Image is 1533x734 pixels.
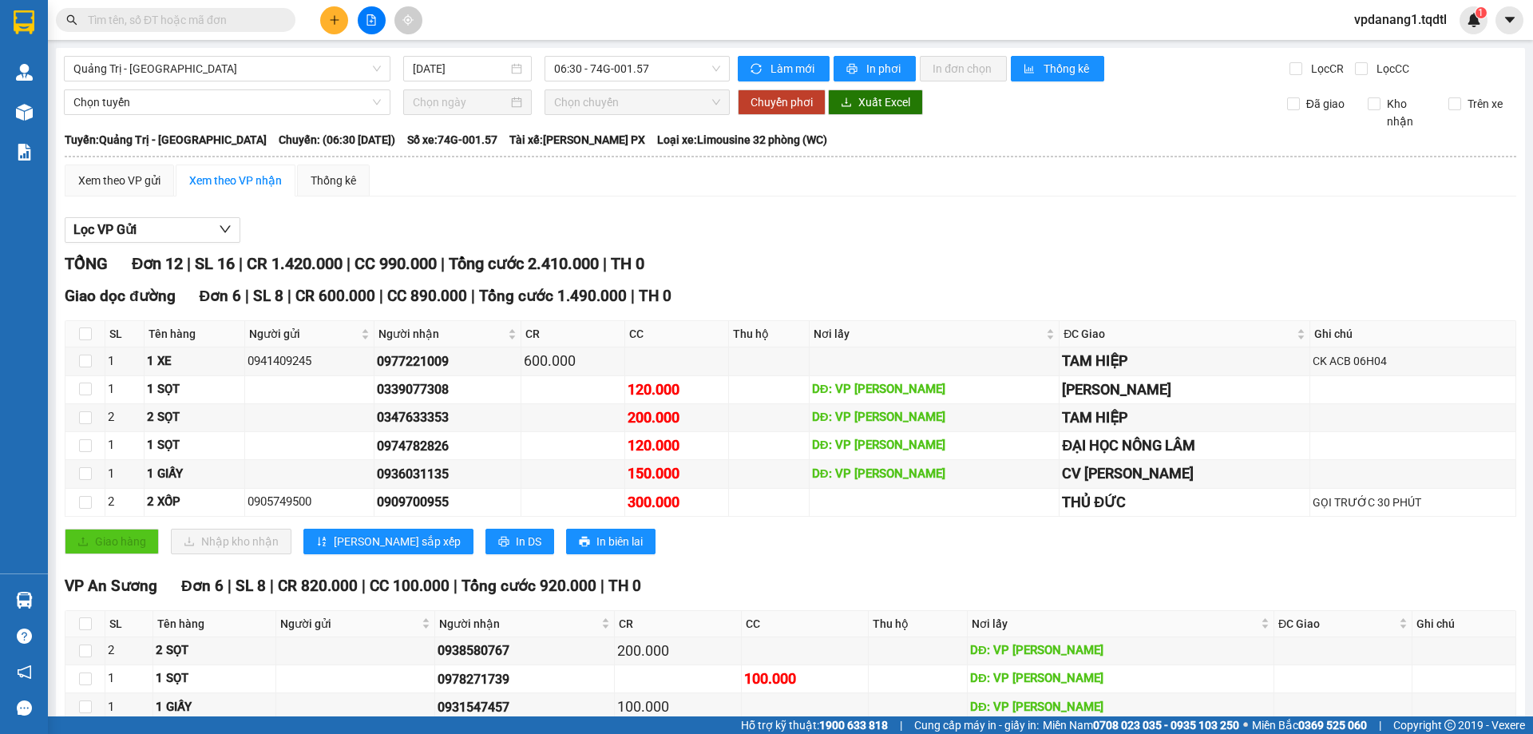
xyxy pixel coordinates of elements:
[105,611,153,637] th: SL
[253,287,283,305] span: SL 8
[639,287,671,305] span: TH 0
[279,131,395,149] span: Chuyến: (06:30 [DATE])
[189,172,282,189] div: Xem theo VP nhận
[1300,95,1351,113] span: Đã giao
[828,89,923,115] button: downloadXuất Excel
[219,223,232,236] span: down
[579,536,590,549] span: printer
[628,434,726,457] div: 120.000
[1043,716,1239,734] span: Miền Nam
[1341,10,1460,30] span: vpdanang1.tqdtl
[438,641,612,661] div: 0938580767
[14,10,34,34] img: logo-vxr
[377,492,518,512] div: 0909700955
[1298,719,1367,732] strong: 0369 525 060
[303,529,473,554] button: sort-ascending[PERSON_NAME] sắp xếp
[1252,716,1367,734] span: Miền Bắc
[171,529,291,554] button: downloadNhập kho nhận
[358,6,386,34] button: file-add
[628,462,726,485] div: 150.000
[1313,352,1513,370] div: CK ACB 06H04
[147,436,242,455] div: 1 SỌT
[156,669,274,688] div: 1 SỌT
[413,93,508,111] input: Chọn ngày
[1062,491,1307,514] div: THỦ ĐỨC
[615,611,742,637] th: CR
[1062,350,1307,372] div: TAM HIỆP
[366,14,377,26] span: file-add
[1243,722,1248,728] span: ⚪️
[195,254,235,273] span: SL 16
[147,465,242,484] div: 1 GIẤY
[88,11,276,29] input: Tìm tên, số ĐT hoặc mã đơn
[65,254,108,273] span: TỔNG
[657,131,827,149] span: Loại xe: Limousine 32 phòng (WC)
[970,669,1271,688] div: DĐ: VP [PERSON_NAME]
[73,90,381,114] span: Chọn tuyến
[812,436,1057,455] div: DĐ: VP [PERSON_NAME]
[147,493,242,512] div: 2 XỐP
[280,615,418,633] span: Người gửi
[108,669,150,688] div: 1
[78,172,160,189] div: Xem theo VP gửi
[355,254,437,273] span: CC 990.000
[485,529,554,554] button: printerIn DS
[742,611,869,637] th: CC
[1503,13,1517,27] span: caret-down
[1278,615,1396,633] span: ĐC Giao
[145,321,245,347] th: Tên hàng
[1495,6,1523,34] button: caret-down
[295,287,375,305] span: CR 600.000
[248,493,371,512] div: 0905749500
[377,436,518,456] div: 0974782826
[394,6,422,34] button: aim
[413,60,508,77] input: 14/08/2025
[554,90,720,114] span: Chọn chuyến
[611,254,644,273] span: TH 0
[108,352,141,371] div: 1
[729,321,810,347] th: Thu hộ
[441,254,445,273] span: |
[521,321,625,347] th: CR
[247,254,343,273] span: CR 1.420.000
[603,254,607,273] span: |
[970,698,1271,717] div: DĐ: VP [PERSON_NAME]
[866,60,903,77] span: In phơi
[812,408,1057,427] div: DĐ: VP [PERSON_NAME]
[147,380,242,399] div: 1 SỌT
[819,719,888,732] strong: 1900 633 818
[814,325,1044,343] span: Nơi lấy
[147,352,242,371] div: 1 XE
[377,379,518,399] div: 0339077308
[1062,379,1307,401] div: [PERSON_NAME]
[498,536,509,549] span: printer
[156,698,274,717] div: 1 GIẤY
[509,131,645,149] span: Tài xế: [PERSON_NAME] PX
[181,577,224,595] span: Đơn 6
[16,104,33,121] img: warehouse-icon
[147,408,242,427] div: 2 SỌT
[65,529,159,554] button: uploadGiao hàng
[869,611,968,637] th: Thu hộ
[625,321,729,347] th: CC
[972,615,1258,633] span: Nơi lấy
[65,133,267,146] b: Tuyến: Quảng Trị - [GEOGRAPHIC_DATA]
[617,696,739,718] div: 100.000
[566,529,656,554] button: printerIn biên lai
[108,436,141,455] div: 1
[73,57,381,81] span: Quảng Trị - Sài Gòn
[920,56,1007,81] button: In đơn chọn
[108,641,150,661] div: 2
[812,465,1057,484] div: DĐ: VP [PERSON_NAME]
[16,144,33,161] img: solution-icon
[858,93,910,111] span: Xuất Excel
[1478,7,1483,18] span: 1
[65,217,240,243] button: Lọc VP Gửi
[377,351,518,371] div: 0977221009
[377,407,518,427] div: 0347633353
[1461,95,1509,113] span: Trên xe
[600,577,604,595] span: |
[1062,434,1307,457] div: ĐẠI HỌC NÔNG LÂM
[454,577,458,595] span: |
[378,325,505,343] span: Người nhận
